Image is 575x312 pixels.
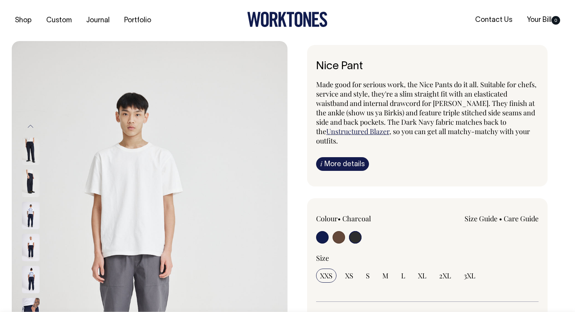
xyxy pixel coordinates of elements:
img: dark-navy [22,266,40,293]
a: Custom [43,14,75,27]
input: XXS [316,269,336,283]
a: Portfolio [121,14,154,27]
button: Previous [25,118,36,135]
label: Charcoal [342,214,371,223]
span: M [382,271,389,280]
input: L [397,269,409,283]
img: dark-navy [22,202,40,229]
span: Made good for serious work, the Nice Pants do it all. Suitable for chefs, service and style, they... [316,80,537,136]
span: , so you can get all matchy-matchy with your outfits. [316,127,530,145]
a: Your Bill0 [524,14,563,27]
span: XXS [320,271,333,280]
span: • [338,214,341,223]
input: 2XL [435,269,455,283]
img: dark-navy [22,234,40,261]
a: Size Guide [465,214,497,223]
div: Colour [316,214,405,223]
a: Care Guide [504,214,539,223]
a: Contact Us [472,14,515,27]
img: dark-navy [22,170,40,197]
input: 3XL [460,269,479,283]
input: S [362,269,374,283]
input: M [378,269,392,283]
a: Unstructured Blazer [326,127,389,136]
span: XL [418,271,427,280]
h6: Nice Pant [316,61,539,73]
span: L [401,271,405,280]
a: iMore details [316,157,369,171]
a: Journal [83,14,113,27]
span: S [366,271,370,280]
span: 2XL [439,271,451,280]
span: 0 [551,16,560,25]
a: Shop [12,14,35,27]
span: i [320,160,322,168]
div: Size [316,253,539,263]
span: • [499,214,502,223]
img: dark-navy [22,138,40,165]
span: 3XL [464,271,476,280]
span: XS [345,271,353,280]
input: XL [414,269,430,283]
input: XS [341,269,357,283]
